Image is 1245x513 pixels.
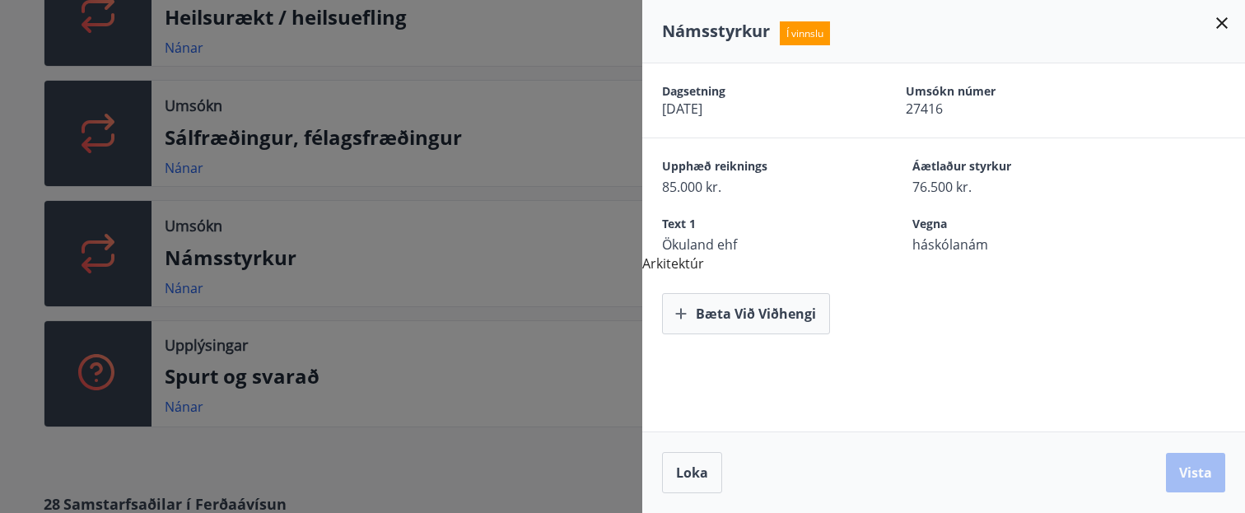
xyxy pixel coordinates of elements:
[662,452,722,493] button: Loka
[912,236,1105,254] span: háskólanám
[662,216,855,236] span: Text 1
[662,158,855,178] span: Upphæð reiknings
[662,178,855,196] span: 85.000 kr.
[906,100,1092,118] span: 27416
[912,216,1105,236] span: Vegna
[662,100,848,118] span: [DATE]
[912,178,1105,196] span: 76.500 kr.
[642,63,1245,334] div: Arkitektúr
[780,21,830,45] span: Í vinnslu
[662,236,855,254] span: Ökuland ehf
[662,83,848,100] span: Dagsetning
[662,20,770,42] span: Námsstyrkur
[662,293,830,334] button: Bæta við viðhengi
[906,83,1092,100] span: Umsókn númer
[912,158,1105,178] span: Áætlaður styrkur
[676,464,708,482] span: Loka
